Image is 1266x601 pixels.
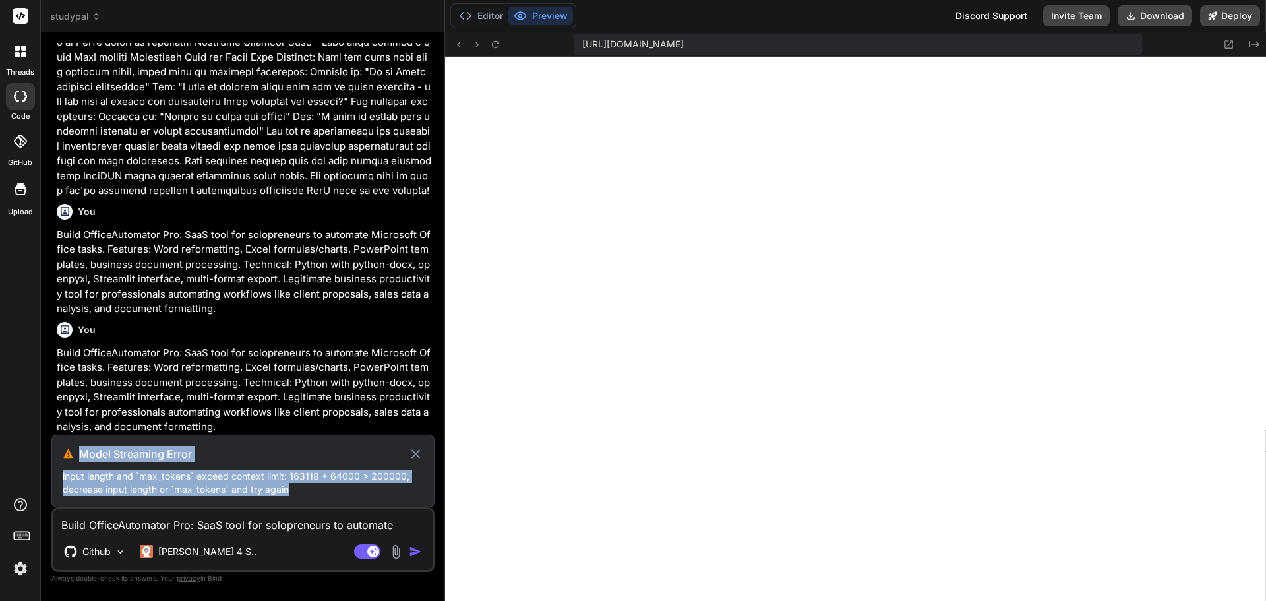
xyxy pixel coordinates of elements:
span: [URL][DOMAIN_NAME] [582,38,684,51]
h3: Model Streaming Error [79,446,408,462]
label: Upload [8,206,33,218]
label: code [11,111,30,122]
p: Github [82,545,111,558]
img: Pick Models [115,546,126,557]
p: input length and `max_tokens` exceed context limit: 163118 + 64000 > 200000, decrease input lengt... [63,470,423,496]
img: settings [9,557,32,580]
button: Download [1118,5,1192,26]
div: Discord Support [948,5,1035,26]
p: Build OfficeAutomator Pro: SaaS tool for solopreneurs to automate Microsoft Office tasks. Feature... [57,228,432,317]
p: [PERSON_NAME] 4 S.. [158,545,256,558]
img: icon [409,545,422,558]
span: privacy [177,574,200,582]
h6: You [78,205,96,218]
p: Always double-check its answers. Your in Bind [51,572,435,585]
img: attachment [388,544,404,559]
span: studypal [50,10,101,23]
p: Build OfficeAutomator Pro: SaaS tool for solopreneurs to automate Microsoft Office tasks. Feature... [57,346,432,435]
button: Editor [454,7,508,25]
button: Preview [508,7,573,25]
label: GitHub [8,157,32,168]
button: Invite Team [1043,5,1110,26]
label: threads [6,67,34,78]
img: Claude 4 Sonnet [140,545,153,558]
h6: You [78,323,96,336]
button: Deploy [1200,5,1260,26]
